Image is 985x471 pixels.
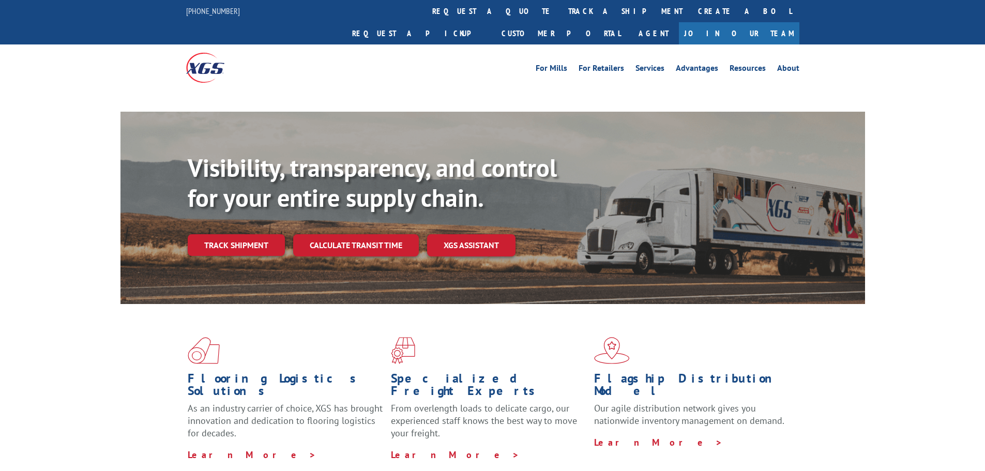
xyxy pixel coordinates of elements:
[186,6,240,16] a: [PHONE_NUMBER]
[188,234,285,256] a: Track shipment
[188,449,316,461] a: Learn More >
[188,337,220,364] img: xgs-icon-total-supply-chain-intelligence-red
[391,337,415,364] img: xgs-icon-focused-on-flooring-red
[635,64,664,75] a: Services
[391,402,586,448] p: From overlength loads to delicate cargo, our experienced staff knows the best way to move your fr...
[344,22,494,44] a: Request a pickup
[494,22,628,44] a: Customer Portal
[427,234,516,256] a: XGS ASSISTANT
[628,22,679,44] a: Agent
[391,372,586,402] h1: Specialized Freight Experts
[679,22,799,44] a: Join Our Team
[391,449,520,461] a: Learn More >
[188,372,383,402] h1: Flooring Logistics Solutions
[188,402,383,439] span: As an industry carrier of choice, XGS has brought innovation and dedication to flooring logistics...
[579,64,624,75] a: For Retailers
[777,64,799,75] a: About
[594,372,790,402] h1: Flagship Distribution Model
[536,64,567,75] a: For Mills
[594,337,630,364] img: xgs-icon-flagship-distribution-model-red
[188,151,557,214] b: Visibility, transparency, and control for your entire supply chain.
[594,436,723,448] a: Learn More >
[676,64,718,75] a: Advantages
[730,64,766,75] a: Resources
[594,402,784,427] span: Our agile distribution network gives you nationwide inventory management on demand.
[293,234,419,256] a: Calculate transit time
